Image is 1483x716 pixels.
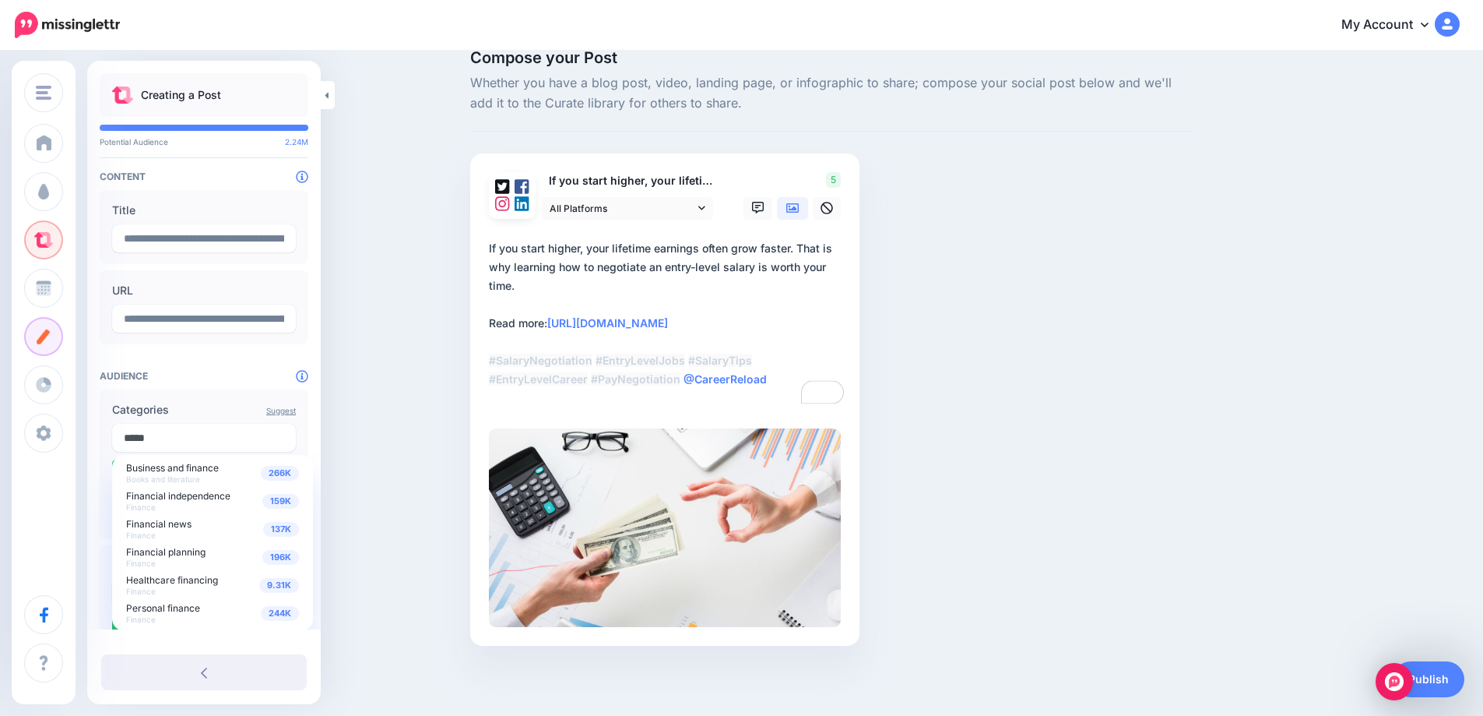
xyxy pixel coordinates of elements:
[112,201,296,220] label: Title
[126,574,218,586] span: Healthcare financing
[126,546,206,558] span: Financial planning
[126,490,230,502] span: Financial independence
[100,171,308,182] h4: Content
[262,550,299,565] span: 196K
[112,281,296,300] label: URL
[489,239,847,389] div: If you start higher, your lifetime earnings often grow faster. That is why learning how to negoti...
[126,462,219,474] span: Business and finance
[112,400,296,419] label: Categories
[1393,661,1464,697] a: Publish
[1376,663,1413,700] div: Open Intercom Messenger
[285,137,308,146] span: 2.24M
[118,461,307,485] a: 266K Business and finance Books and literature
[118,573,307,597] a: 9.31K Healthcare financing Finance
[542,197,713,220] a: All Platforms
[263,522,299,537] span: 137K
[126,474,200,484] span: Books and literature
[826,172,841,188] span: 5
[112,86,133,104] img: curate.png
[100,370,308,382] h4: Audience
[550,200,694,217] span: All Platforms
[126,503,156,512] span: Finance
[141,86,221,104] p: Creating a Post
[100,137,308,146] p: Potential Audience
[259,578,299,593] span: 9.31K
[118,545,307,569] a: 196K Financial planning Finance
[266,406,296,415] a: Suggest
[126,587,156,596] span: Finance
[542,172,715,190] p: If you start higher, your lifetime earnings often grow faster. That is why learning how to negoti...
[118,601,307,625] a: 244K Personal finance Finance
[489,239,847,407] textarea: To enrich screen reader interactions, please activate Accessibility in Grammarly extension settings
[489,429,841,626] img: 39NAK69UGL2B1MUY41D84NJ4CEFKGON8.jpg
[126,559,156,568] span: Finance
[126,531,156,540] span: Finance
[126,602,200,614] span: Personal finance
[470,73,1193,114] span: Whether you have a blog post, video, landing page, or infographic to share; compose your social p...
[470,50,1193,65] span: Compose your Post
[261,606,299,621] span: 244K
[118,517,307,541] a: 137K Financial news Finance
[15,12,120,38] img: Missinglettr
[126,615,156,624] span: Finance
[261,466,299,481] span: 266K
[126,518,192,530] span: Financial news
[262,494,299,509] span: 159K
[1326,6,1460,44] a: My Account
[36,86,51,100] img: menu.png
[118,489,307,513] a: 159K Financial independence Finance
